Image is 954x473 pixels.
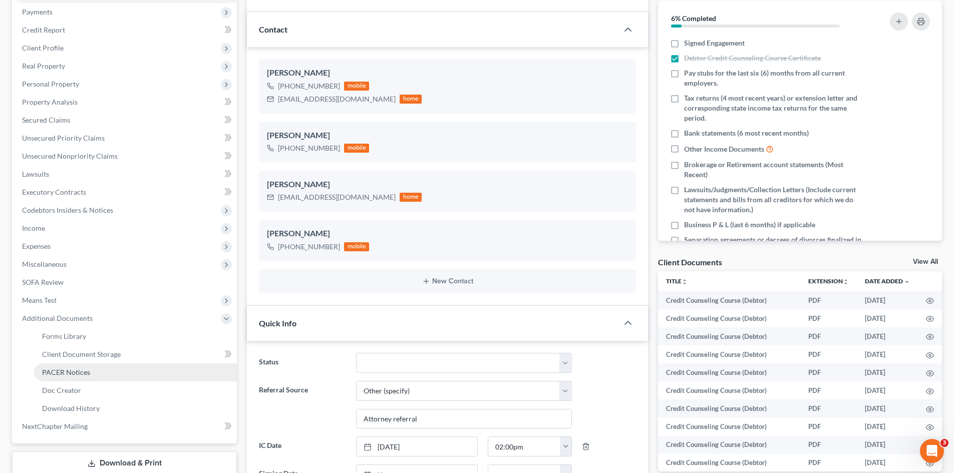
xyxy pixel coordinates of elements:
[684,68,862,88] span: Pay stubs for the last six (6) months from all current employers.
[658,345,800,363] td: Credit Counseling Course (Debtor)
[344,242,369,251] div: mobile
[857,418,918,436] td: [DATE]
[278,143,340,153] div: [PHONE_NUMBER]
[800,418,857,436] td: PDF
[14,165,237,183] a: Lawsuits
[254,436,351,456] label: IC Date
[857,345,918,363] td: [DATE]
[22,242,51,250] span: Expenses
[800,327,857,345] td: PDF
[658,454,800,472] td: Credit Counseling Course (Debtor)
[14,21,237,39] a: Credit Report
[800,436,857,454] td: PDF
[857,399,918,417] td: [DATE]
[357,437,477,456] a: [DATE]
[22,170,49,178] span: Lawsuits
[259,318,296,328] span: Quick Info
[14,183,237,201] a: Executory Contracts
[22,278,64,286] span: SOFA Review
[400,193,422,202] div: home
[658,418,800,436] td: Credit Counseling Course (Debtor)
[658,381,800,399] td: Credit Counseling Course (Debtor)
[22,44,64,52] span: Client Profile
[34,363,237,381] a: PACER Notices
[22,26,65,34] span: Credit Report
[267,130,628,142] div: [PERSON_NAME]
[857,291,918,309] td: [DATE]
[800,309,857,327] td: PDF
[267,277,628,285] button: New Contact
[913,258,938,265] a: View All
[865,277,910,285] a: Date Added expand_more
[278,94,396,104] div: [EMAIL_ADDRESS][DOMAIN_NAME]
[22,134,105,142] span: Unsecured Priority Claims
[857,454,918,472] td: [DATE]
[800,363,857,381] td: PDF
[684,235,862,255] span: Separation agreements or decrees of divorces finalized in the past 2 years
[267,179,628,191] div: [PERSON_NAME]
[22,260,67,268] span: Miscellaneous
[843,279,849,285] i: unfold_more
[357,409,571,428] input: Other Referral Source
[658,327,800,345] td: Credit Counseling Course (Debtor)
[684,93,862,123] span: Tax returns (4 most recent years) or extension letter and corresponding state income tax returns ...
[684,185,862,215] span: Lawsuits/Judgments/Collection Letters (Include current statements and bills from all creditors fo...
[254,353,351,373] label: Status
[22,116,70,124] span: Secured Claims
[800,291,857,309] td: PDF
[488,437,560,456] input: -- : --
[42,350,121,358] span: Client Document Storage
[22,296,57,304] span: Means Test
[14,129,237,147] a: Unsecured Priority Claims
[267,67,628,79] div: [PERSON_NAME]
[14,273,237,291] a: SOFA Review
[22,152,118,160] span: Unsecured Nonpriority Claims
[666,277,688,285] a: Titleunfold_more
[658,363,800,381] td: Credit Counseling Course (Debtor)
[254,381,351,429] label: Referral Source
[278,242,340,252] div: [PHONE_NUMBER]
[904,279,910,285] i: expand_more
[344,82,369,91] div: mobile
[658,257,722,267] div: Client Documents
[22,62,65,70] span: Real Property
[22,98,78,106] span: Property Analysis
[259,25,287,34] span: Contact
[682,279,688,285] i: unfold_more
[34,327,237,345] a: Forms Library
[857,327,918,345] td: [DATE]
[671,14,716,23] strong: 6% Completed
[14,111,237,129] a: Secured Claims
[658,291,800,309] td: Credit Counseling Course (Debtor)
[22,206,113,214] span: Codebtors Insiders & Notices
[42,386,81,394] span: Doc Creator
[857,309,918,327] td: [DATE]
[267,228,628,240] div: [PERSON_NAME]
[857,363,918,381] td: [DATE]
[14,147,237,165] a: Unsecured Nonpriority Claims
[808,277,849,285] a: Extensionunfold_more
[684,220,815,230] span: Business P & L (last 6 months) if applicable
[22,8,53,16] span: Payments
[14,417,237,435] a: NextChapter Mailing
[940,439,948,447] span: 3
[34,345,237,363] a: Client Document Storage
[920,439,944,463] iframe: Intercom live chat
[22,80,79,88] span: Personal Property
[684,128,809,138] span: Bank statements (6 most recent months)
[22,224,45,232] span: Income
[684,53,821,63] span: Debtor Credit Counseling Course Certificate
[658,399,800,417] td: Credit Counseling Course (Debtor)
[800,454,857,472] td: PDF
[344,144,369,153] div: mobile
[684,38,745,48] span: Signed Engagement
[278,81,340,91] div: [PHONE_NUMBER]
[684,160,862,180] span: Brokerage or Retirement account statements (Most Recent)
[278,192,396,202] div: [EMAIL_ADDRESS][DOMAIN_NAME]
[42,332,86,340] span: Forms Library
[42,368,90,376] span: PACER Notices
[857,436,918,454] td: [DATE]
[658,309,800,327] td: Credit Counseling Course (Debtor)
[800,381,857,399] td: PDF
[22,188,86,196] span: Executory Contracts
